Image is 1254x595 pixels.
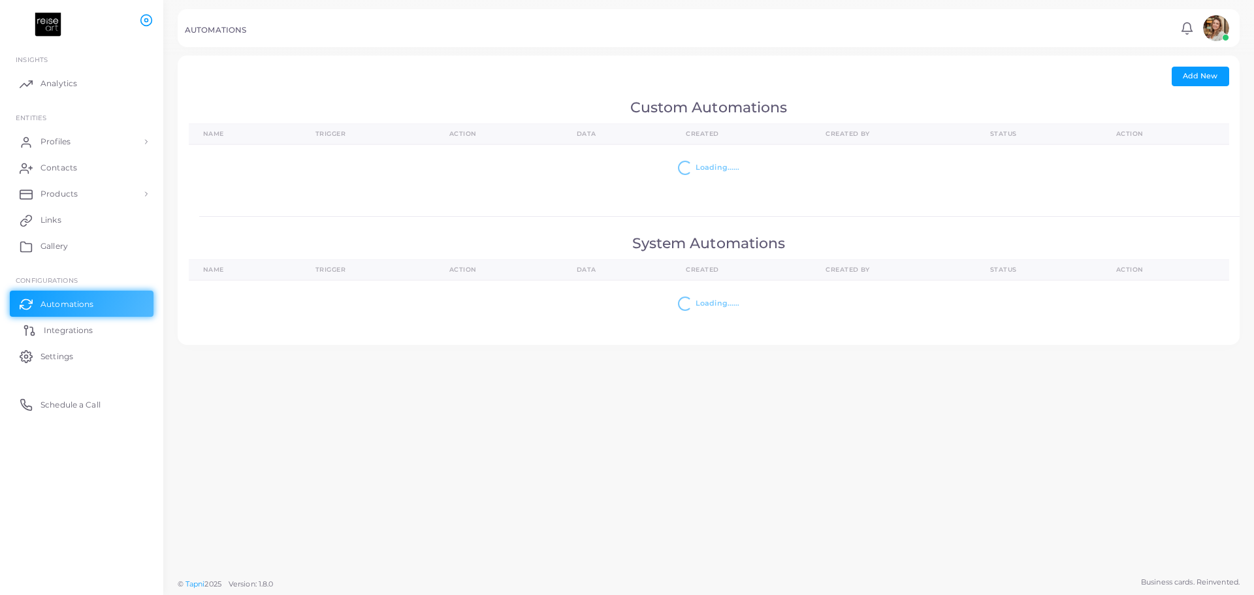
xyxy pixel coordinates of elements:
[990,129,1087,138] div: Status
[696,163,739,172] strong: Loading......
[1116,129,1215,138] div: Action
[1199,15,1232,41] a: avatar
[1141,577,1240,588] span: Business cards. Reinvented.
[178,579,273,590] span: ©
[696,298,739,308] strong: Loading......
[10,155,153,181] a: Contacts
[40,298,93,310] span: Automations
[12,12,84,37] img: logo
[189,99,1229,116] h1: Custom Automations
[204,579,221,590] span: 2025
[826,129,961,138] div: Created By
[1172,67,1229,86] button: Add New
[449,265,548,274] div: Action
[40,136,71,148] span: Profiles
[315,265,421,274] div: Trigger
[10,129,153,155] a: Profiles
[16,276,78,284] span: Configurations
[16,56,48,63] span: INSIGHTS
[40,78,77,89] span: Analytics
[449,129,548,138] div: Action
[1183,71,1217,80] span: Add New
[686,265,797,274] div: Created
[826,265,961,274] div: Created By
[185,25,246,35] h5: AUTOMATIONS
[203,129,287,138] div: Name
[315,129,421,138] div: Trigger
[10,233,153,259] a: Gallery
[10,181,153,207] a: Products
[10,317,153,343] a: Integrations
[185,579,205,588] a: Tapni
[686,129,797,138] div: Created
[203,265,287,274] div: Name
[44,325,93,336] span: Integrations
[1116,265,1215,274] div: Action
[40,399,101,411] span: Schedule a Call
[189,235,1229,252] h1: System Automations
[1203,15,1229,41] img: avatar
[10,391,153,417] a: Schedule a Call
[577,265,658,274] div: Data
[229,579,274,588] span: Version: 1.8.0
[40,240,68,252] span: Gallery
[577,129,658,138] div: Data
[16,114,46,121] span: ENTITIES
[10,71,153,97] a: Analytics
[40,351,73,362] span: Settings
[40,214,61,226] span: Links
[40,188,78,200] span: Products
[10,207,153,233] a: Links
[990,265,1087,274] div: Status
[10,343,153,369] a: Settings
[10,291,153,317] a: Automations
[40,162,77,174] span: Contacts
